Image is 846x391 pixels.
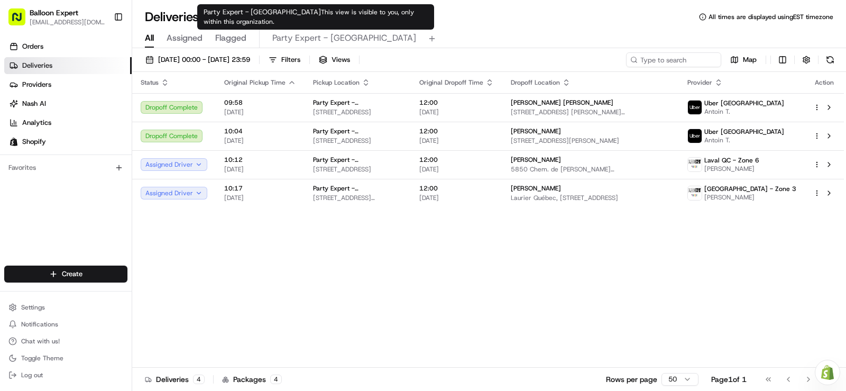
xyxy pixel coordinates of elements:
span: [STREET_ADDRESS][PERSON_NAME] [313,194,402,202]
img: 1736555255976-a54dd68f-1ca7-489b-9aae-adbdc363a1c4 [21,165,30,173]
span: Pickup Location [313,78,360,87]
a: Analytics [4,114,132,131]
a: Providers [4,76,132,93]
span: Pylon [105,234,128,242]
span: Assigned [167,32,203,44]
span: [PERSON_NAME] [704,165,759,173]
span: Party Expert - [GEOGRAPHIC_DATA] [313,184,402,193]
span: Knowledge Base [21,208,81,219]
input: Type to search [626,52,721,67]
span: Laval QC - Zone 6 [704,156,759,165]
div: 4 [193,375,205,384]
button: Refresh [823,52,838,67]
span: [DATE] [94,164,115,172]
span: [DATE] [419,194,494,202]
button: Settings [4,300,127,315]
span: [DATE] 00:00 - [DATE] 23:59 [158,55,250,65]
span: [GEOGRAPHIC_DATA] - Zone 3 [704,185,796,193]
span: Log out [21,371,43,379]
div: Page 1 of 1 [711,374,747,385]
button: Balloon Expert[EMAIL_ADDRESS][DOMAIN_NAME] [4,4,109,30]
div: 💻 [89,209,98,217]
button: Start new chat [180,104,192,117]
div: Packages [222,374,282,385]
span: Antoin T. [704,107,784,116]
span: Providers [22,80,51,89]
button: Create [4,266,127,283]
span: Create [62,269,82,279]
img: Shopify logo [10,138,18,146]
span: Settings [21,303,45,312]
span: [PERSON_NAME] [PERSON_NAME] [511,98,613,107]
img: profile_balloonexpert_internal.png [688,158,702,171]
p: Rows per page [606,374,657,385]
span: Flagged [215,32,246,44]
span: [PERSON_NAME] [511,127,561,135]
span: [PERSON_NAME] [511,184,561,193]
span: Laurier Québec, [STREET_ADDRESS] [511,194,670,202]
span: Notifications [21,320,58,329]
span: API Documentation [100,208,170,219]
span: Antoin T. [704,136,784,144]
span: [STREET_ADDRESS] [313,165,402,174]
img: 8016278978528_b943e370aa5ada12b00a_72.png [22,101,41,120]
button: Notifications [4,317,127,332]
a: Nash AI [4,95,132,112]
span: [STREET_ADDRESS] [313,108,402,116]
img: 1736555255976-a54dd68f-1ca7-489b-9aae-adbdc363a1c4 [11,101,30,120]
div: 📗 [11,209,19,217]
button: See all [164,135,192,148]
span: Chat with us! [21,337,60,345]
span: [DATE] [419,137,494,145]
input: Clear [27,68,174,79]
span: Status [141,78,159,87]
span: Deliveries [22,61,52,70]
span: [PERSON_NAME] [704,193,796,202]
span: Map [743,55,757,65]
a: Shopify [4,133,132,150]
span: Party Expert - [GEOGRAPHIC_DATA] [313,98,402,107]
span: 12:00 [419,184,494,193]
span: 12:00 [419,98,494,107]
img: Brigitte Vinadas [11,154,27,171]
span: [DATE] [419,165,494,174]
span: 10:12 [224,156,296,164]
span: [STREET_ADDRESS] [313,137,402,145]
span: Analytics [22,118,51,128]
a: 📗Knowledge Base [6,204,85,223]
span: Nash AI [22,99,46,108]
div: We're available if you need us! [48,112,145,120]
span: Toggle Theme [21,354,63,362]
span: 09:58 [224,98,296,107]
span: Views [332,55,350,65]
button: [EMAIL_ADDRESS][DOMAIN_NAME] [30,18,105,26]
button: [DATE] 00:00 - [DATE] 23:59 [141,52,255,67]
span: 10:17 [224,184,296,193]
img: uber-new-logo.jpeg [688,101,702,114]
div: Deliveries [145,374,205,385]
a: Orders [4,38,132,55]
span: Provider [687,78,712,87]
span: [PERSON_NAME] [33,164,86,172]
button: Views [314,52,355,67]
span: Uber [GEOGRAPHIC_DATA] [704,99,784,107]
a: 💻API Documentation [85,204,174,223]
div: Action [813,78,835,87]
span: 10:04 [224,127,296,135]
span: [STREET_ADDRESS][PERSON_NAME] [511,137,670,145]
div: Favorites [4,159,127,176]
img: profile_balloonexpert_internal.png [688,186,702,200]
span: Orders [22,42,43,51]
button: Log out [4,368,127,383]
div: 4 [270,375,282,384]
span: [STREET_ADDRESS] [PERSON_NAME][STREET_ADDRESS] [511,108,670,116]
span: [DATE] [224,137,296,145]
span: 5850 Chem. de [PERSON_NAME][GEOGRAPHIC_DATA], [GEOGRAPHIC_DATA] [511,165,670,174]
span: 12:00 [419,156,494,164]
div: Past conversations [11,138,68,146]
button: Balloon Expert [30,7,78,18]
a: Powered byPylon [75,233,128,242]
span: All times are displayed using EST timezone [709,13,833,21]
